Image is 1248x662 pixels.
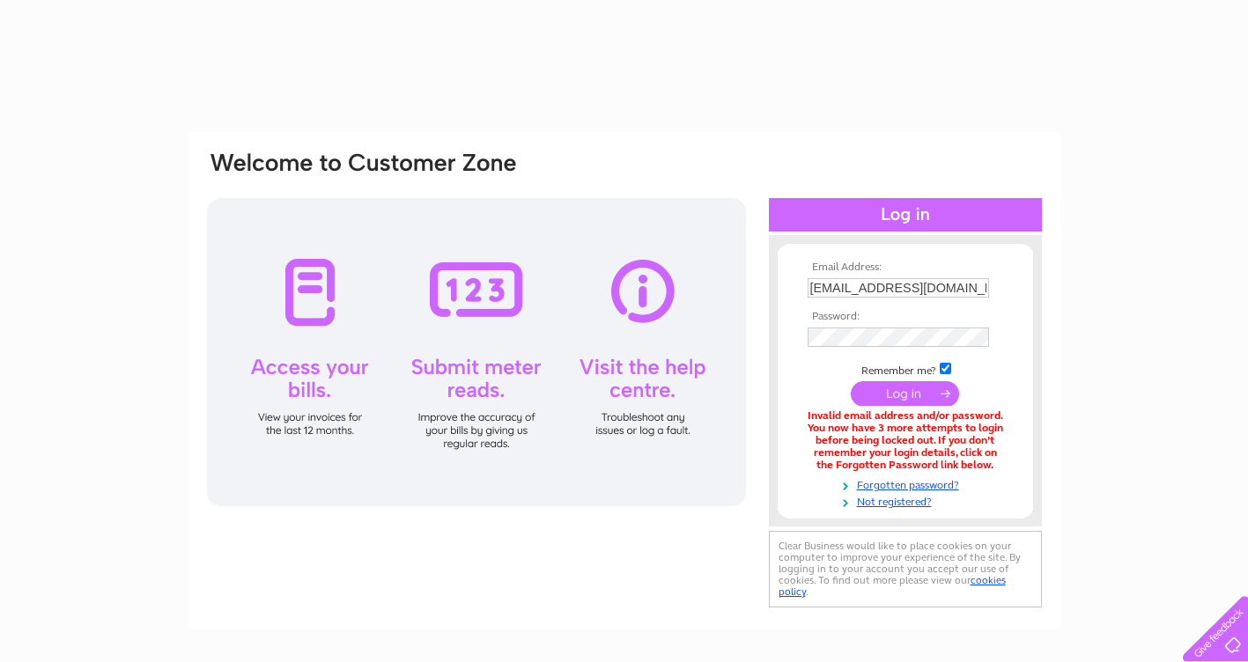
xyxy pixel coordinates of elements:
[808,410,1003,471] div: Invalid email address and/or password. You now have 3 more attempts to login before being locked ...
[779,574,1006,598] a: cookies policy
[803,360,1008,378] td: Remember me?
[851,381,959,406] input: Submit
[808,492,1008,509] a: Not registered?
[803,311,1008,323] th: Password:
[769,531,1042,607] div: Clear Business would like to place cookies on your computer to improve your experience of the sit...
[808,475,1008,492] a: Forgotten password?
[803,261,1008,274] th: Email Address:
